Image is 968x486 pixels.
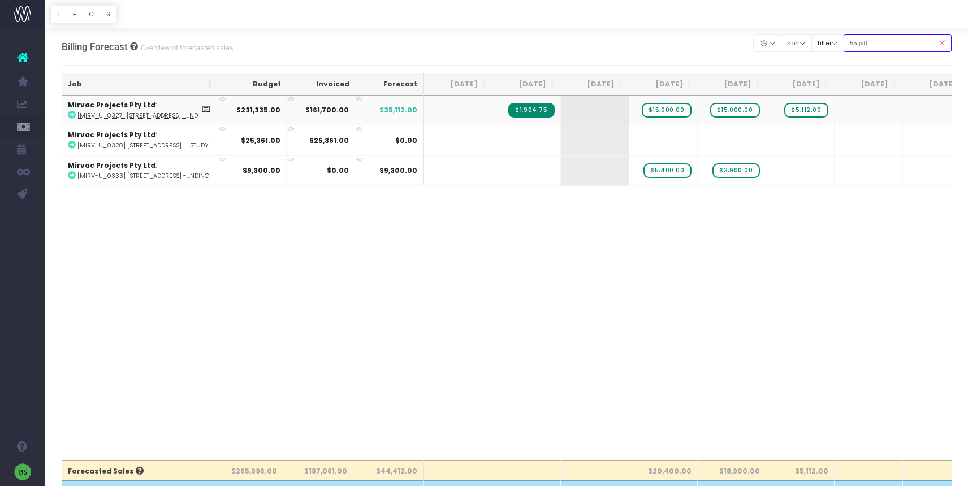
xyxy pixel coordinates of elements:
[698,460,766,480] th: $18,900.00
[811,34,844,52] button: filter
[236,105,280,115] strong: $231,335.00
[327,166,349,175] strong: $0.00
[508,103,554,118] span: Streamtime Invoice: INV-1339 – MIRVAC 55 Pitt Street Signage & Wayfinding
[643,163,691,178] span: wayahead Sales Forecast Item
[712,163,759,178] span: wayahead Sales Forecast Item
[100,6,116,23] button: S
[241,136,280,145] strong: $25,361.00
[62,41,128,53] span: Billing Forecast
[77,172,209,180] abbr: [MIRV-U_0333] 55 Pitt Street - Work Club Wayfinding
[138,41,234,53] small: Overview of forecasted sales
[62,155,218,185] td: :
[379,166,417,176] span: $9,300.00
[835,73,903,96] th: Jan 26: activate to sort column ascending
[77,111,209,120] abbr: [MIRV-U_0327] 55 Pitt Street - Signage & Wayfinding
[355,73,424,96] th: Forecast
[68,130,155,140] strong: Mirvac Projects Pty Ltd
[287,73,355,96] th: Invoiced
[766,73,835,96] th: Dec 25: activate to sort column ascending
[781,34,812,52] button: sort
[68,100,155,110] strong: Mirvac Projects Pty Ltd
[62,125,218,155] td: :
[424,73,492,96] th: Jul 25: activate to sort column ascending
[218,73,287,96] th: Budget
[68,466,144,476] span: Forecasted Sales
[642,103,692,118] span: wayahead Sales Forecast Item
[67,6,83,23] button: F
[844,34,952,52] input: Search...
[379,105,417,115] span: $35,112.00
[766,460,835,480] th: $5,112.00
[62,96,218,125] td: :
[243,166,280,175] strong: $9,300.00
[305,105,349,115] strong: $161,700.00
[62,73,218,96] th: Job: activate to sort column ascending
[51,6,67,23] button: T
[51,6,116,23] div: Vertical button group
[698,73,766,96] th: Nov 25: activate to sort column ascending
[395,136,417,146] span: $0.00
[77,141,209,150] abbr: [MIRV-U_0328] 55 Pitt Street - Sky Signage Study
[784,103,828,118] span: wayahead Sales Forecast Item
[353,460,424,480] th: $44,412.00
[629,73,698,96] th: Oct 25: activate to sort column ascending
[83,6,101,23] button: C
[283,460,353,480] th: $187,061.00
[309,136,349,145] strong: $25,361.00
[213,460,283,480] th: $265,996.00
[561,73,629,96] th: Sep 25: activate to sort column ascending
[492,73,561,96] th: Aug 25: activate to sort column ascending
[68,160,155,170] strong: Mirvac Projects Pty Ltd
[710,103,760,118] span: wayahead Sales Forecast Item
[629,460,698,480] th: $20,400.00
[14,463,31,480] img: images/default_profile_image.png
